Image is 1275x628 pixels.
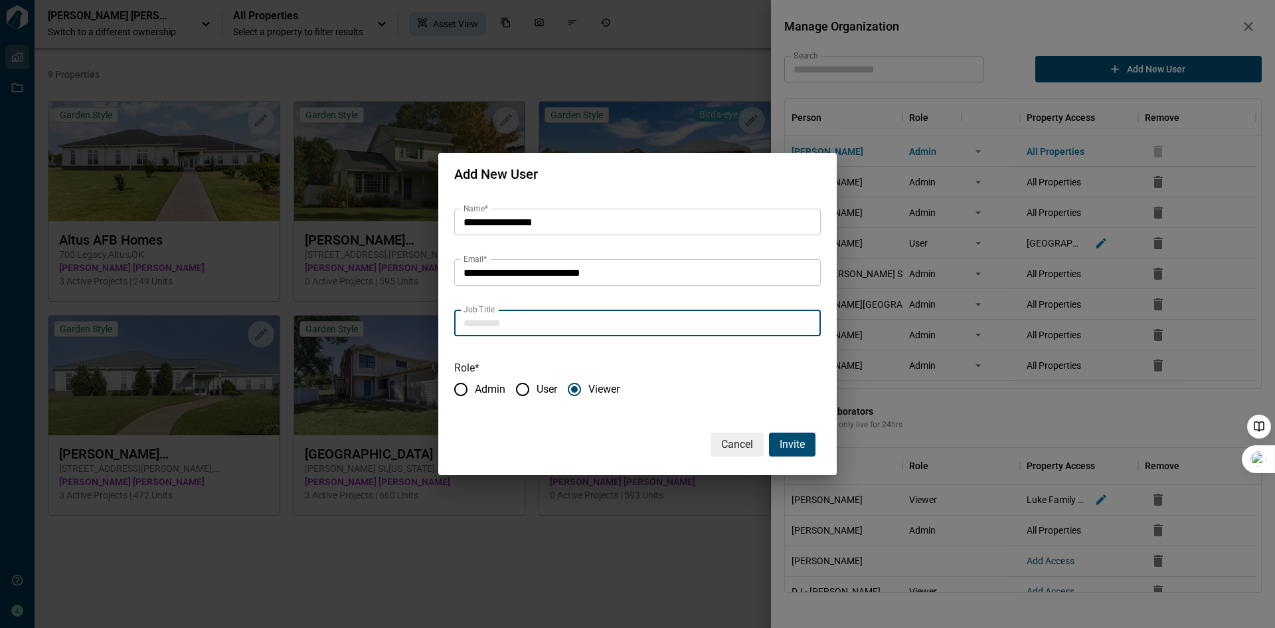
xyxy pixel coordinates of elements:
[721,437,753,453] p: Cancel
[475,381,505,397] span: Admin
[454,375,821,403] div: roles
[588,381,620,397] span: Viewer
[454,166,538,182] span: Add New User
[454,362,479,374] span: Role*
[464,253,487,264] label: Email*
[537,381,557,397] span: User
[780,437,805,453] p: Invite
[464,203,488,214] label: Name*
[711,433,764,457] button: Cancel
[769,433,815,457] button: Invite
[464,304,495,315] label: Job Title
